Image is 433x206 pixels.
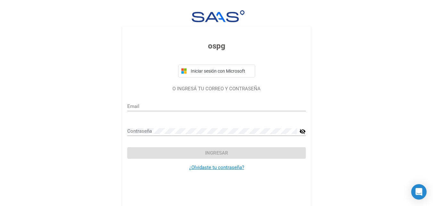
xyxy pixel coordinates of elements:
span: Ingresar [205,150,228,156]
mat-icon: visibility_off [299,128,306,135]
p: O INGRESÁ TU CORREO Y CONTRASEÑA [127,85,306,93]
button: Ingresar [127,147,306,159]
h3: ospg [127,40,306,52]
button: Iniciar sesión con Microsoft [178,65,255,77]
span: Iniciar sesión con Microsoft [189,68,252,74]
a: ¿Olvidaste tu contraseña? [189,165,244,170]
div: Open Intercom Messenger [411,184,427,200]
